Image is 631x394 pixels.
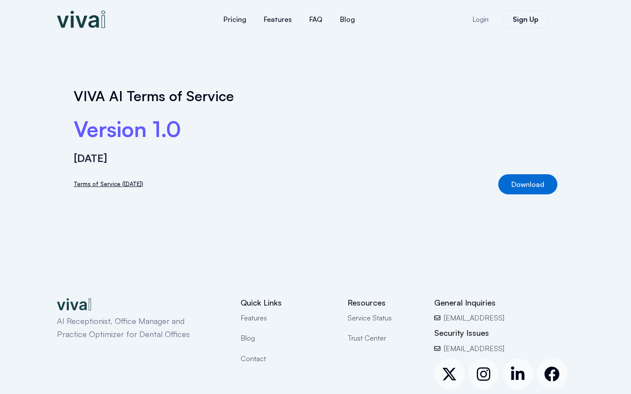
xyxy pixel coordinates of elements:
[442,343,504,354] span: [EMAIL_ADDRESS]
[241,332,255,344] span: Blog
[74,88,557,104] h1: VIVA AI Terms of Service
[347,298,421,308] h2: Resources
[347,332,386,344] span: Trust Center
[301,9,331,30] a: FAQ
[57,315,210,341] p: AI Receptionist, Office Manager and Practice Optimizer for Dental Offices
[241,353,266,364] span: Contact
[347,312,392,324] span: Service Status
[241,312,267,324] span: Features
[241,298,334,308] h2: Quick Links
[74,151,107,165] strong: [DATE]
[255,9,301,30] a: Features
[241,353,334,364] a: Contact
[74,179,143,189] a: Terms of Service ([DATE])
[162,9,416,30] nav: Menu
[347,312,421,324] a: Service Status
[241,312,334,324] a: Features
[434,328,574,338] h2: Security Issues
[503,11,548,28] a: Sign Up
[513,16,539,23] span: Sign Up
[442,312,504,324] span: [EMAIL_ADDRESS]
[434,343,574,354] a: [EMAIL_ADDRESS]
[462,11,499,28] a: Login
[331,9,364,30] a: Blog
[472,16,489,23] span: Login
[215,9,255,30] a: Pricing
[347,332,421,344] a: Trust Center
[74,116,557,143] h2: Version 1.0
[434,312,574,324] a: [EMAIL_ADDRESS]
[241,332,334,344] a: Blog
[498,174,557,194] a: Download
[434,298,574,308] h2: General Inquiries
